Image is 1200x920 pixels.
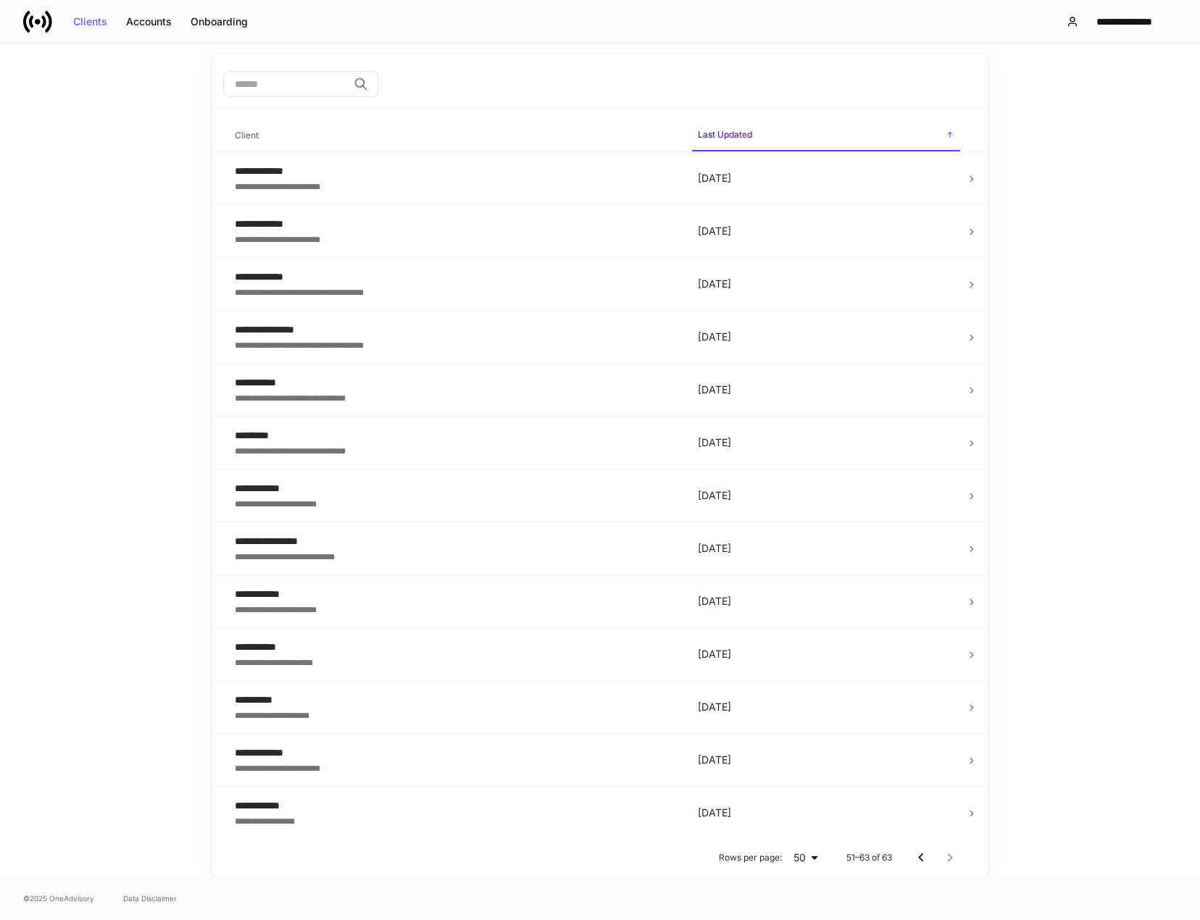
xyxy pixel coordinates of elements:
[64,10,117,33] button: Clients
[698,382,954,397] p: [DATE]
[698,277,954,291] p: [DATE]
[788,850,823,865] div: 50
[698,806,954,820] p: [DATE]
[191,17,248,27] div: Onboarding
[907,843,936,872] button: Go to previous page
[235,128,259,142] h6: Client
[698,753,954,767] p: [DATE]
[698,647,954,661] p: [DATE]
[181,10,257,33] button: Onboarding
[23,892,94,904] span: © 2025 OneAdvisory
[846,852,892,863] p: 51–63 of 63
[698,330,954,344] p: [DATE]
[698,488,954,503] p: [DATE]
[229,121,680,151] span: Client
[698,435,954,450] p: [DATE]
[698,700,954,714] p: [DATE]
[698,224,954,238] p: [DATE]
[698,594,954,609] p: [DATE]
[126,17,172,27] div: Accounts
[698,127,752,141] h6: Last Updated
[73,17,107,27] div: Clients
[692,120,960,151] span: Last Updated
[117,10,181,33] button: Accounts
[123,892,177,904] a: Data Disclaimer
[698,171,954,185] p: [DATE]
[698,541,954,556] p: [DATE]
[719,852,782,863] p: Rows per page:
